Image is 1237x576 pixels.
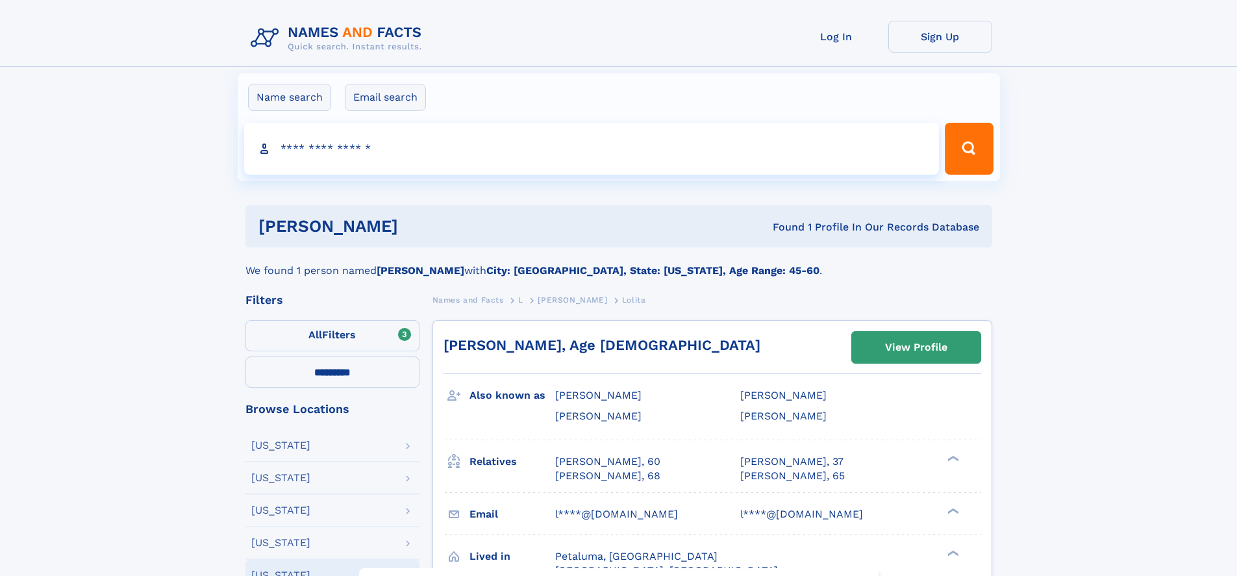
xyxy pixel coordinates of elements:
[486,264,819,277] b: City: [GEOGRAPHIC_DATA], State: [US_STATE], Age Range: 45-60
[538,295,607,305] span: [PERSON_NAME]
[245,320,419,351] label: Filters
[245,21,432,56] img: Logo Names and Facts
[469,503,555,525] h3: Email
[518,295,523,305] span: L
[555,455,660,469] a: [PERSON_NAME], 60
[784,21,888,53] a: Log In
[377,264,464,277] b: [PERSON_NAME]
[245,294,419,306] div: Filters
[308,329,322,341] span: All
[945,123,993,175] button: Search Button
[251,505,310,516] div: [US_STATE]
[469,545,555,568] h3: Lived in
[251,538,310,548] div: [US_STATE]
[469,451,555,473] h3: Relatives
[852,332,981,363] a: View Profile
[555,550,718,562] span: Petaluma, [GEOGRAPHIC_DATA]
[740,469,845,483] a: [PERSON_NAME], 65
[944,454,960,462] div: ❯
[538,292,607,308] a: [PERSON_NAME]
[740,389,827,401] span: [PERSON_NAME]
[469,384,555,407] h3: Also known as
[251,440,310,451] div: [US_STATE]
[888,21,992,53] a: Sign Up
[244,123,940,175] input: search input
[555,469,660,483] a: [PERSON_NAME], 68
[885,332,947,362] div: View Profile
[258,218,586,234] h1: [PERSON_NAME]
[251,473,310,483] div: [US_STATE]
[555,389,642,401] span: [PERSON_NAME]
[432,292,504,308] a: Names and Facts
[585,220,979,234] div: Found 1 Profile In Our Records Database
[345,84,426,111] label: Email search
[444,337,760,353] a: [PERSON_NAME], Age [DEMOGRAPHIC_DATA]
[944,549,960,557] div: ❯
[518,292,523,308] a: L
[245,403,419,415] div: Browse Locations
[622,295,646,305] span: Lolita
[248,84,331,111] label: Name search
[944,507,960,515] div: ❯
[740,455,843,469] a: [PERSON_NAME], 37
[555,410,642,422] span: [PERSON_NAME]
[740,410,827,422] span: [PERSON_NAME]
[245,247,992,279] div: We found 1 person named with .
